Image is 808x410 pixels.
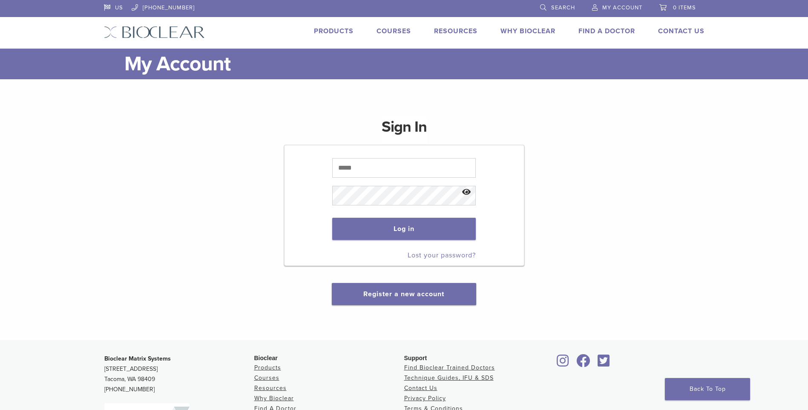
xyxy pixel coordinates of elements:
span: Support [404,355,427,361]
h1: My Account [124,49,704,79]
a: Register a new account [363,290,444,298]
a: Lost your password? [408,251,476,260]
a: Why Bioclear [500,27,555,35]
span: Search [551,4,575,11]
a: Back To Top [665,378,750,400]
span: Bioclear [254,355,278,361]
a: Technique Guides, IFU & SDS [404,374,494,381]
a: Products [314,27,354,35]
a: Bioclear [595,359,613,368]
a: Find A Doctor [578,27,635,35]
a: Products [254,364,281,371]
a: Courses [377,27,411,35]
a: Courses [254,374,279,381]
button: Register a new account [332,283,476,305]
a: Contact Us [404,384,437,392]
a: Bioclear [554,359,572,368]
h1: Sign In [382,117,427,144]
p: [STREET_ADDRESS] Tacoma, WA 98409 [PHONE_NUMBER] [104,354,254,395]
img: Bioclear [104,26,205,38]
a: Find Bioclear Trained Doctors [404,364,495,371]
button: Log in [332,218,476,240]
span: 0 items [673,4,696,11]
span: My Account [602,4,642,11]
a: Why Bioclear [254,395,294,402]
a: Resources [254,384,287,392]
button: Show password [457,182,476,203]
strong: Bioclear Matrix Systems [104,355,171,362]
a: Privacy Policy [404,395,446,402]
a: Contact Us [658,27,704,35]
a: Bioclear [574,359,593,368]
a: Resources [434,27,477,35]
